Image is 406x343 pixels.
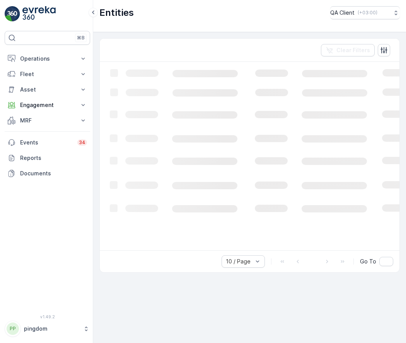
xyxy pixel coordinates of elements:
img: logo [5,6,20,22]
p: Fleet [20,70,75,78]
button: Clear Filters [321,44,375,56]
p: Documents [20,170,87,177]
a: Events34 [5,135,90,150]
button: QA Client(+03:00) [330,6,400,19]
p: pingdom [24,325,79,333]
p: Reports [20,154,87,162]
p: ( +03:00 ) [358,10,377,16]
p: Operations [20,55,75,63]
p: Engagement [20,101,75,109]
button: MRF [5,113,90,128]
p: Events [20,139,73,146]
div: PP [7,323,19,335]
img: logo_light-DOdMpM7g.png [22,6,56,22]
button: Engagement [5,97,90,113]
p: Clear Filters [336,46,370,54]
button: Operations [5,51,90,66]
p: MRF [20,117,75,124]
a: Documents [5,166,90,181]
span: v 1.49.2 [5,314,90,319]
button: Asset [5,82,90,97]
p: QA Client [330,9,355,17]
p: Entities [99,7,134,19]
p: Asset [20,86,75,93]
p: ⌘B [77,35,85,41]
button: Fleet [5,66,90,82]
a: Reports [5,150,90,166]
button: PPpingdom [5,321,90,337]
p: 34 [79,139,85,146]
span: Go To [360,258,376,265]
